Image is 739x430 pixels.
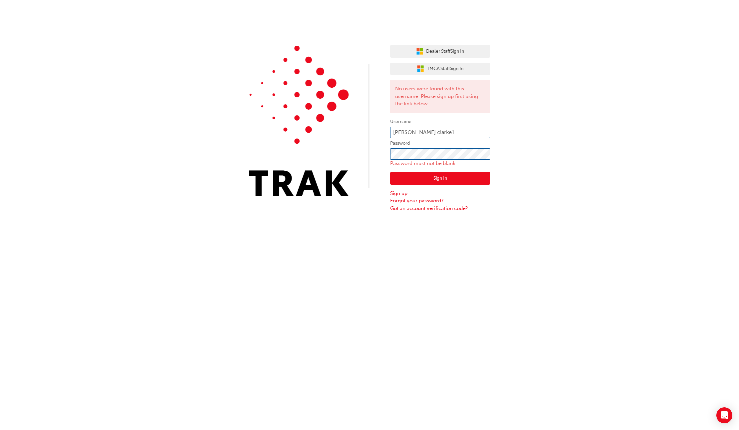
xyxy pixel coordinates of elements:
p: Password must not be blank [390,160,490,167]
a: Forgot your password? [390,197,490,205]
a: Got an account verification code? [390,205,490,212]
button: Sign In [390,172,490,185]
div: Open Intercom Messenger [716,407,732,423]
span: Dealer Staff Sign In [426,48,464,55]
img: Trak [249,46,349,196]
div: No users were found with this username. Please sign up first using the link below. [390,80,490,113]
input: Username [390,127,490,138]
a: Sign up [390,190,490,197]
span: TMCA Staff Sign In [427,65,463,73]
button: Dealer StaffSign In [390,45,490,58]
label: Password [390,139,490,147]
label: Username [390,118,490,126]
button: TMCA StaffSign In [390,63,490,75]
